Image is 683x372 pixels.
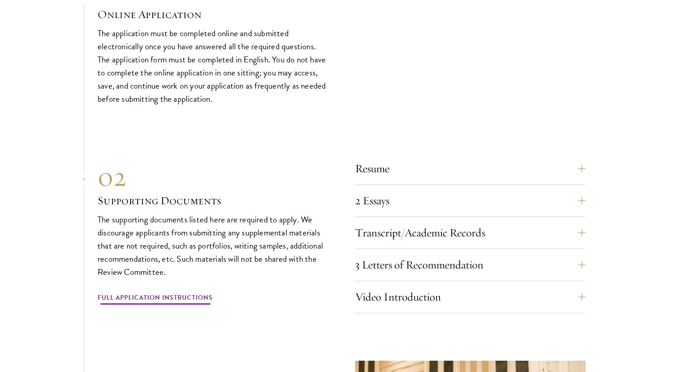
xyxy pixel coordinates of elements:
button: Transcript/Academic Records [355,222,585,244]
h3: Online Application [98,7,328,22]
button: Resume [355,158,585,179]
p: The supporting documents listed here are required to apply. We discourage applicants from submitt... [98,213,328,278]
button: Video Introduction [355,286,585,308]
h3: Supporting Documents [98,193,328,208]
button: 3 Letters of Recommendation [355,254,585,276]
p: The application must be completed online and submitted electronically once you have answered all ... [98,27,328,105]
a: Full Application Instructions [98,292,213,306]
div: 02 [98,160,328,193]
button: 2 Essays [355,190,585,212]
